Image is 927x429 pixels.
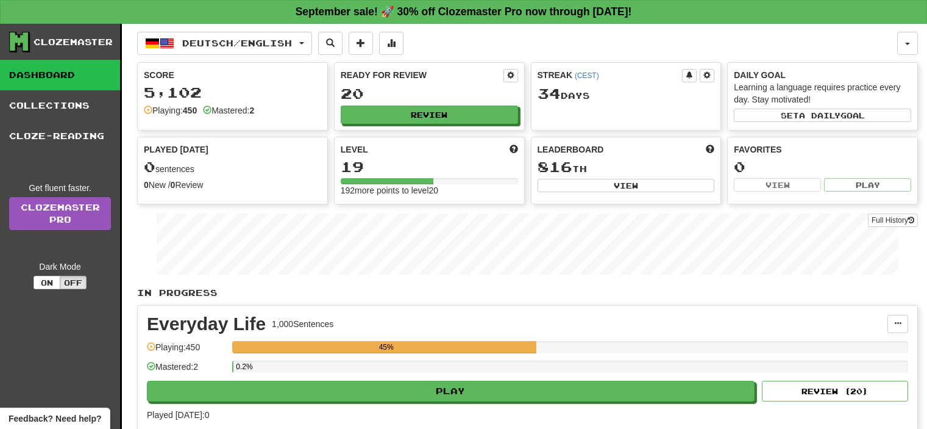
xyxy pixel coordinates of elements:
[734,159,911,175] div: 0
[144,85,321,100] div: 5,102
[144,179,321,191] div: New / Review
[144,69,321,81] div: Score
[575,71,599,80] a: (CEST)
[538,86,715,102] div: Day s
[9,182,111,194] div: Get fluent faster.
[182,38,292,48] span: Deutsch / English
[868,214,918,227] button: Full History
[799,111,840,120] span: a daily
[203,104,254,117] div: Mastered:
[34,36,113,48] div: Clozemaster
[296,5,632,18] strong: September sale! 🚀 30% off Clozemaster Pro now through [DATE]!
[137,287,918,299] p: In Progress
[34,276,60,289] button: On
[318,32,343,55] button: Search sentences
[341,86,518,101] div: 20
[183,106,197,115] strong: 450
[538,143,604,156] span: Leaderboard
[144,158,155,175] span: 0
[249,106,254,115] strong: 2
[341,106,518,124] button: Review
[341,143,368,156] span: Level
[538,69,683,81] div: Streak
[824,178,911,192] button: Play
[341,159,518,175] div: 19
[147,410,209,420] span: Played [DATE]: 0
[144,180,149,190] strong: 0
[144,104,197,117] div: Playing:
[379,32,403,55] button: More stats
[734,69,911,81] div: Daily Goal
[538,179,715,192] button: View
[734,109,911,122] button: Seta dailygoal
[147,315,266,333] div: Everyday Life
[147,341,226,361] div: Playing: 450
[236,341,536,353] div: 45%
[510,143,518,156] span: Score more points to level up
[60,276,87,289] button: Off
[734,143,911,156] div: Favorites
[9,413,101,425] span: Open feedback widget
[272,318,333,330] div: 1,000 Sentences
[349,32,373,55] button: Add sentence to collection
[341,69,503,81] div: Ready for Review
[9,261,111,273] div: Dark Mode
[137,32,312,55] button: Deutsch/English
[538,85,561,102] span: 34
[147,361,226,381] div: Mastered: 2
[171,180,176,190] strong: 0
[538,158,572,175] span: 816
[706,143,714,156] span: This week in points, UTC
[734,178,821,192] button: View
[341,184,518,196] div: 192 more points to level 20
[144,143,208,156] span: Played [DATE]
[762,381,908,402] button: Review (20)
[9,197,111,230] a: ClozemasterPro
[144,159,321,175] div: sentences
[734,81,911,106] div: Learning a language requires practice every day. Stay motivated!
[147,381,755,402] button: Play
[538,159,715,175] div: th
